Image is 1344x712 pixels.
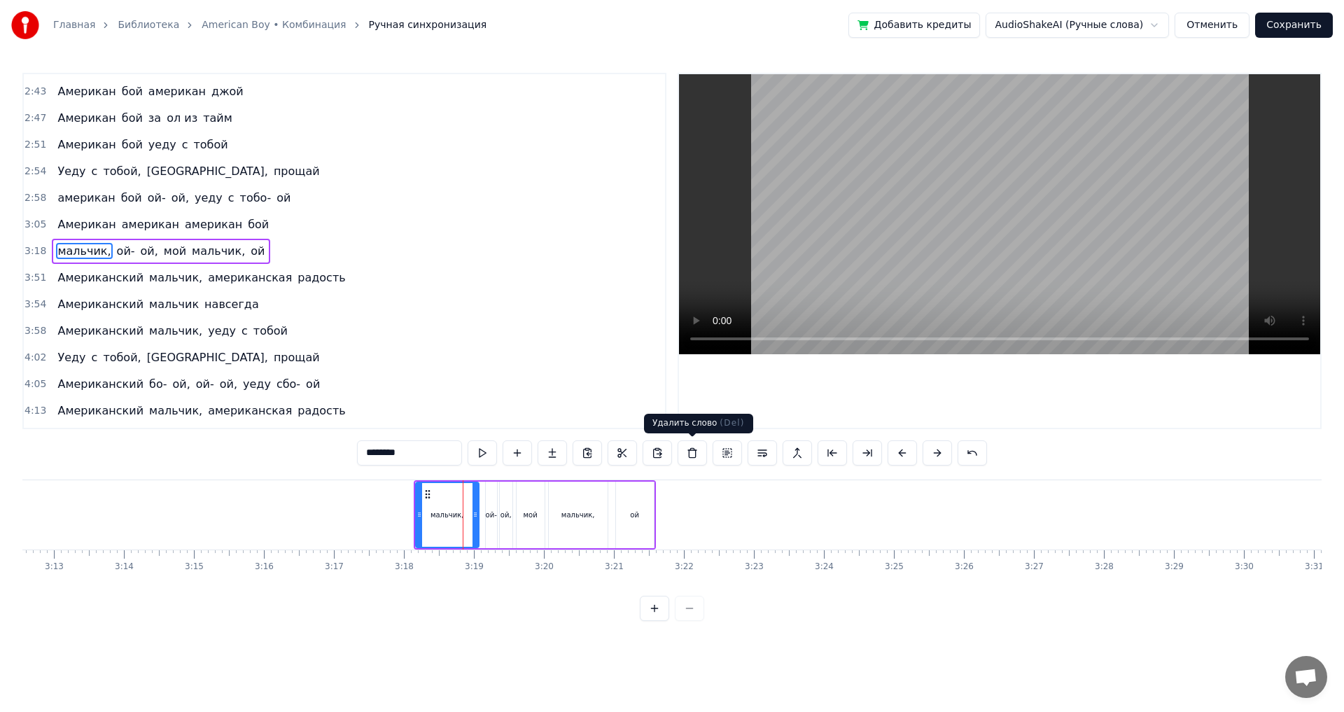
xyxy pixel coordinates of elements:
img: youka [11,11,39,39]
span: ( Del ) [720,418,744,428]
span: тобо- [239,190,273,206]
span: Уеду [56,349,87,365]
span: бой [120,190,143,206]
div: 3:29 [1165,561,1184,573]
span: сбо- [275,376,302,392]
div: 3:24 [815,561,834,573]
button: Добавить кредиты [848,13,981,38]
div: 3:20 [535,561,554,573]
div: 3:13 [45,561,64,573]
span: уеду [241,376,272,392]
div: 3:30 [1235,561,1254,573]
span: мальчик, [56,243,112,259]
a: Главная [53,18,95,32]
span: тобой, [101,163,142,179]
span: ой- [115,243,136,259]
div: 3:19 [465,561,484,573]
span: американская [206,403,293,419]
div: 3:31 [1305,561,1324,573]
div: 3:21 [605,561,624,573]
span: Американский [56,403,145,419]
span: за [147,110,162,126]
span: 2:54 [24,165,46,179]
span: с [227,190,236,206]
span: 3:58 [24,324,46,338]
div: Удалить слово [644,414,753,433]
div: 3:23 [745,561,764,573]
span: радость [296,270,346,286]
div: 3:14 [115,561,134,573]
span: 4:13 [24,404,46,418]
span: ой, [218,376,239,392]
a: Открытый чат [1285,656,1327,698]
span: 3:18 [24,244,46,258]
span: ой, [139,243,160,259]
div: 3:26 [955,561,974,573]
span: тайм [202,110,234,126]
button: Отменить [1175,13,1249,38]
span: [GEOGRAPHIC_DATA], [146,349,269,365]
span: мальчик, [148,323,204,339]
span: американская [206,270,293,286]
span: радость [296,403,346,419]
span: [GEOGRAPHIC_DATA], [146,163,269,179]
span: 4:05 [24,377,46,391]
span: Уеду [56,163,87,179]
span: ой- [146,190,167,206]
span: бой [120,83,144,99]
div: 3:16 [255,561,274,573]
div: 3:27 [1025,561,1044,573]
span: ой [275,190,292,206]
span: Американ [56,137,117,153]
span: Американский [56,296,145,312]
button: Сохранить [1255,13,1333,38]
span: тобой, [101,349,142,365]
div: 3:28 [1095,561,1114,573]
div: 3:17 [325,561,344,573]
div: мой [524,510,538,520]
span: Американский [56,376,145,392]
span: прощай [272,163,321,179]
span: мальчик, [148,403,204,419]
a: American Boy • Комбинация [202,18,346,32]
span: бой [120,110,144,126]
span: 2:43 [24,85,46,99]
div: мальчик, [430,510,464,520]
span: с [90,163,99,179]
span: бой [120,137,144,153]
span: мой [162,243,188,259]
span: навсегда [203,296,260,312]
span: тобой [192,137,230,153]
div: ой- [486,510,497,520]
nav: breadcrumb [53,18,486,32]
span: американ [147,83,207,99]
span: ой- [195,376,216,392]
span: ол из [165,110,199,126]
span: американ [183,216,244,232]
span: Американ [56,83,117,99]
span: 2:47 [24,111,46,125]
span: 3:54 [24,298,46,312]
a: Библиотека [118,18,179,32]
div: ой, [500,510,512,520]
span: ой, [171,376,192,392]
span: 2:51 [24,138,46,152]
div: ой [630,510,639,520]
div: 3:18 [395,561,414,573]
span: с [181,137,190,153]
span: американ [120,216,181,232]
span: ой [304,376,321,392]
div: 3:25 [885,561,904,573]
span: Американский [56,323,145,339]
span: с [240,323,249,339]
span: Американ [56,216,117,232]
span: джой [210,83,245,99]
span: тобой [252,323,289,339]
span: мальчик, [148,270,204,286]
span: уеду [193,190,224,206]
span: с [90,349,99,365]
div: мальчик, [561,510,595,520]
span: бой [246,216,270,232]
span: 3:05 [24,218,46,232]
span: уеду [206,323,237,339]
